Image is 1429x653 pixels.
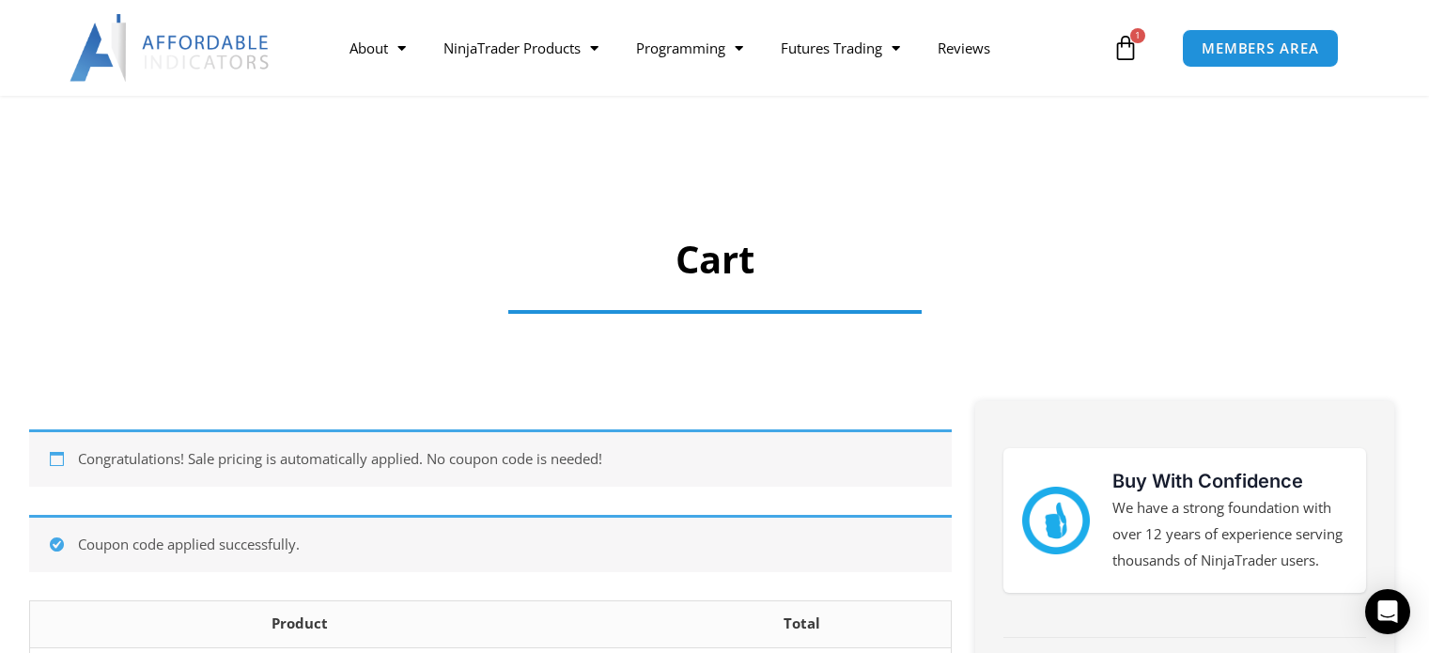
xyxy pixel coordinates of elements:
[1182,29,1339,68] a: MEMBERS AREA
[70,14,272,82] img: LogoAI | Affordable Indicators – NinjaTrader
[29,429,952,487] div: Congratulations! Sale pricing is automatically applied. No coupon code is needed!
[1022,487,1090,554] img: mark thumbs good 43913 | Affordable Indicators – NinjaTrader
[425,26,617,70] a: NinjaTrader Products
[331,26,1108,70] nav: Menu
[617,26,762,70] a: Programming
[762,26,919,70] a: Futures Trading
[257,601,653,647] th: Product
[1202,41,1319,55] span: MEMBERS AREA
[331,26,425,70] a: About
[1084,21,1167,75] a: 1
[654,601,951,647] th: Total
[919,26,1009,70] a: Reviews
[1112,467,1347,495] h3: Buy With Confidence
[1112,495,1347,574] p: We have a strong foundation with over 12 years of experience serving thousands of NinjaTrader users.
[92,233,1337,286] h1: Cart
[29,515,952,572] div: Coupon code applied successfully.
[1130,28,1145,43] span: 1
[1365,589,1410,634] div: Open Intercom Messenger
